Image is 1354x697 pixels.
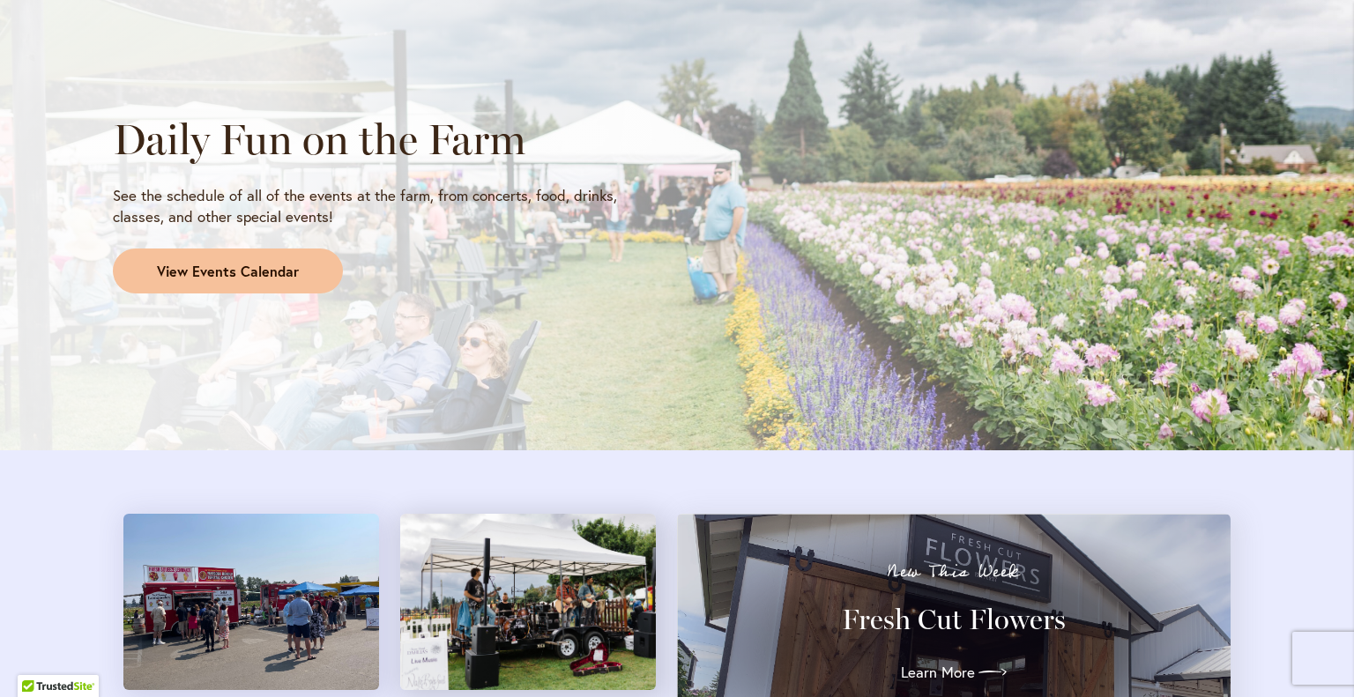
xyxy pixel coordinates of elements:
img: Attendees gather around food trucks on a sunny day at the farm [123,514,379,690]
p: See the schedule of all of the events at the farm, from concerts, food, drinks, classes, and othe... [113,185,661,227]
h3: Fresh Cut Flowers [709,602,1199,637]
h2: Daily Fun on the Farm [113,115,661,164]
span: View Events Calendar [157,262,299,282]
img: A four-person band plays with a field of pink dahlias in the background [400,514,656,690]
a: View Events Calendar [113,248,343,294]
p: New This Week [709,563,1199,581]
